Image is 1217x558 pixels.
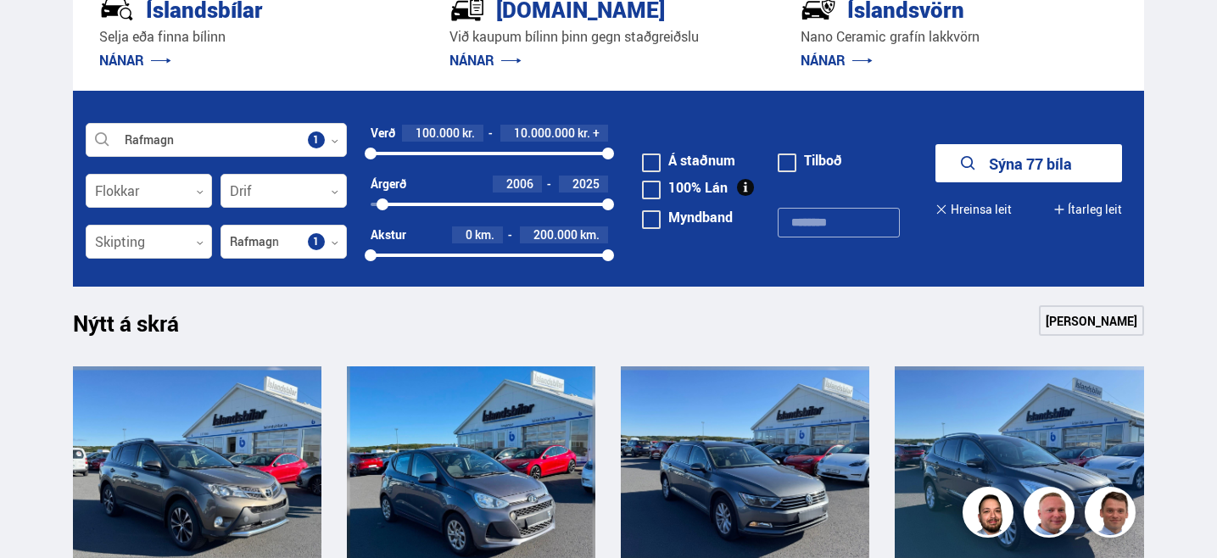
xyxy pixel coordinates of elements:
[778,153,842,167] label: Tilboð
[14,7,64,58] button: Opna LiveChat spjallviðmót
[99,27,416,47] p: Selja eða finna bílinn
[965,489,1016,540] img: nhp88E3Fdnt1Opn2.png
[416,125,460,141] span: 100.000
[1087,489,1138,540] img: FbJEzSuNWCJXmdc-.webp
[935,144,1122,182] button: Sýna 77 bíla
[593,126,600,140] span: +
[935,190,1011,228] button: Hreinsa leit
[642,210,733,224] label: Myndband
[514,125,575,141] span: 10.000.000
[462,126,475,140] span: kr.
[533,226,578,243] span: 200.000
[1026,489,1077,540] img: siFngHWaQ9KaOqBr.png
[466,226,472,243] span: 0
[73,310,209,346] h1: Nýtt á skrá
[580,228,600,242] span: km.
[99,51,171,70] a: NÁNAR
[578,126,590,140] span: kr.
[371,126,395,140] div: Verð
[449,51,522,70] a: NÁNAR
[642,153,735,167] label: Á staðnum
[642,181,728,194] label: 100% Lán
[801,27,1118,47] p: Nano Ceramic grafín lakkvörn
[801,51,873,70] a: NÁNAR
[1039,305,1144,336] a: [PERSON_NAME]
[371,228,406,242] div: Akstur
[572,176,600,192] span: 2025
[1053,190,1122,228] button: Ítarleg leit
[449,27,767,47] p: Við kaupum bílinn þinn gegn staðgreiðslu
[475,228,494,242] span: km.
[371,177,406,191] div: Árgerð
[506,176,533,192] span: 2006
